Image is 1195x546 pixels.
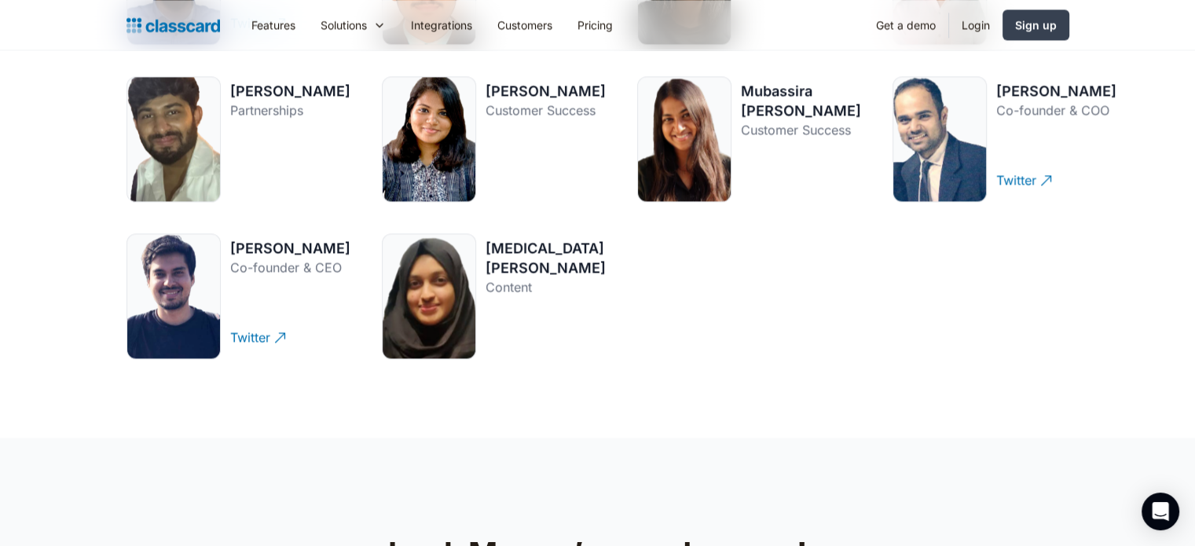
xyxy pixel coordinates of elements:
[486,81,606,101] div: [PERSON_NAME]
[239,7,308,42] a: Features
[1003,9,1069,40] a: Sign up
[398,7,485,42] a: Integrations
[230,81,350,101] div: [PERSON_NAME]
[863,7,948,42] a: Get a demo
[126,14,220,36] a: home
[230,258,350,277] div: Co-founder & CEO
[321,16,367,33] div: Solutions
[996,81,1116,101] div: [PERSON_NAME]
[741,81,861,120] div: Mubassira [PERSON_NAME]
[486,101,606,119] div: Customer Success
[565,7,625,42] a: Pricing
[1015,16,1057,33] div: Sign up
[230,316,270,346] div: Twitter
[949,7,1003,42] a: Login
[230,316,350,359] a: Twitter
[308,7,398,42] div: Solutions
[741,120,861,139] div: Customer Success
[996,159,1116,202] a: Twitter
[486,277,606,296] div: Content
[996,101,1116,119] div: Co-founder & COO
[230,101,350,119] div: Partnerships
[486,238,606,277] div: [MEDICAL_DATA][PERSON_NAME]
[996,159,1036,189] div: Twitter
[1142,493,1179,530] div: Open Intercom Messenger
[230,238,350,258] div: [PERSON_NAME]
[485,7,565,42] a: Customers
